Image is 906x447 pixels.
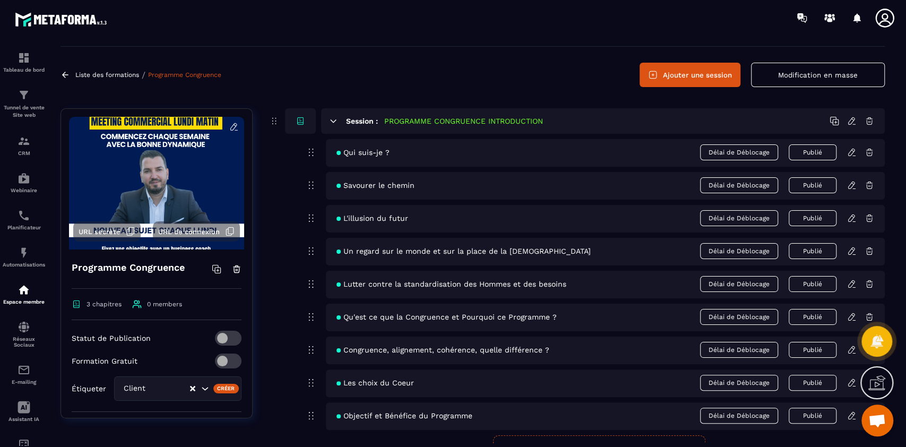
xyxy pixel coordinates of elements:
[700,210,778,226] span: Délai de Déblocage
[3,238,45,276] a: automationsautomationsAutomatisations
[3,336,45,348] p: Réseaux Sociaux
[18,135,30,148] img: formation
[3,299,45,305] p: Espace membre
[336,148,390,157] span: Qui suis-je ?
[336,280,566,288] span: Lutter contre la standardisation des Hommes et des besoins
[336,247,591,255] span: Un regard sur le monde et sur la place de la [DEMOGRAPHIC_DATA]
[142,70,145,80] span: /
[789,144,836,160] button: Publié
[3,276,45,313] a: automationsautomationsEspace membre
[789,342,836,358] button: Publié
[384,116,543,126] h5: PROGRAMME CONGRUENCE INTRODUCTION
[3,225,45,230] p: Planificateur
[153,221,240,242] button: URL de connexion
[18,246,30,259] img: automations
[3,416,45,422] p: Assistant IA
[700,177,778,193] span: Délai de Déblocage
[336,379,414,387] span: Les choix du Coeur
[3,393,45,430] a: Assistant IA
[72,384,106,393] p: Étiqueter
[336,214,408,222] span: L'illusion du futur
[3,379,45,385] p: E-mailing
[190,385,195,393] button: Clear Selected
[336,181,415,190] span: Savourer le chemin
[213,384,239,393] div: Créer
[148,71,221,79] a: Programme Congruence
[18,89,30,101] img: formation
[861,405,893,436] div: Ouvrir le chat
[3,127,45,164] a: formationformationCRM
[789,177,836,193] button: Publié
[3,262,45,268] p: Automatisations
[789,309,836,325] button: Publié
[3,164,45,201] a: automationsautomationsWebinaire
[18,283,30,296] img: automations
[18,51,30,64] img: formation
[789,243,836,259] button: Publié
[114,376,241,401] div: Search for option
[700,408,778,424] span: Délai de Déblocage
[158,228,220,236] span: URL de connexion
[789,210,836,226] button: Publié
[3,356,45,393] a: emailemailE-mailing
[18,172,30,185] img: automations
[336,346,549,354] span: Congruence, alignement, cohérence, quelle différence ?
[3,81,45,127] a: formationformationTunnel de vente Site web
[336,313,557,321] span: Qu'est ce que la Congruence et Pourquoi ce Programme ?
[789,375,836,391] button: Publié
[700,276,778,292] span: Délai de Déblocage
[3,44,45,81] a: formationformationTableau de bord
[158,383,189,394] input: Search for option
[640,63,740,87] button: Ajouter une session
[700,309,778,325] span: Délai de Déblocage
[69,117,244,250] img: background
[121,383,158,394] span: Client
[336,411,472,420] span: Objectif et Bénéfice du Programme
[75,71,139,79] a: Liste des formations
[18,321,30,333] img: social-network
[72,334,151,342] p: Statut de Publication
[73,221,141,242] button: URL secrète
[751,63,885,87] button: Modification en masse
[3,201,45,238] a: schedulerschedulerPlanificateur
[87,300,122,308] span: 3 chapitres
[3,150,45,156] p: CRM
[15,10,110,29] img: logo
[72,260,185,275] h4: Programme Congruence
[789,408,836,424] button: Publié
[789,276,836,292] button: Publié
[72,357,137,365] p: Formation Gratuit
[3,104,45,119] p: Tunnel de vente Site web
[346,117,378,125] h6: Session :
[700,375,778,391] span: Délai de Déblocage
[147,300,182,308] span: 0 members
[18,209,30,222] img: scheduler
[700,243,778,259] span: Délai de Déblocage
[700,144,778,160] span: Délai de Déblocage
[3,187,45,193] p: Webinaire
[3,313,45,356] a: social-networksocial-networkRéseaux Sociaux
[18,364,30,376] img: email
[700,342,778,358] span: Délai de Déblocage
[3,67,45,73] p: Tableau de bord
[79,228,120,236] span: URL secrète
